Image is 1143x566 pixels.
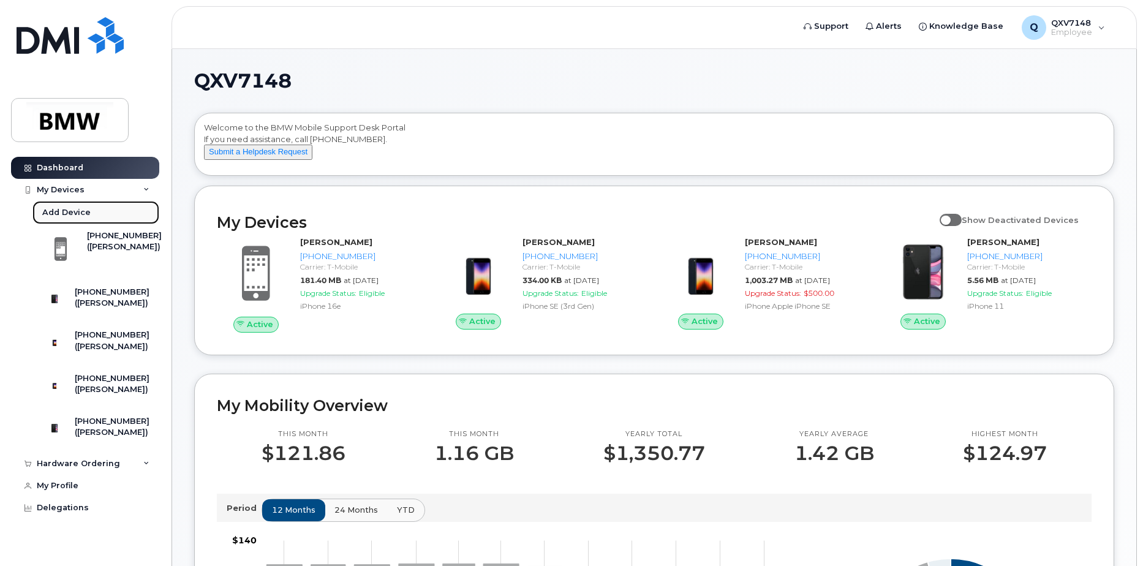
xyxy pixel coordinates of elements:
[359,289,385,298] span: Eligible
[434,442,514,464] p: 1.16 GB
[963,429,1047,439] p: Highest month
[439,236,647,330] a: Active[PERSON_NAME][PHONE_NUMBER]Carrier: T-Mobile334.00 KBat [DATE]Upgrade Status:EligibleiPhone...
[300,301,420,311] div: iPhone 16e
[217,213,934,232] h2: My Devices
[300,251,420,262] div: [PHONE_NUMBER]
[262,442,345,464] p: $121.86
[469,315,496,327] span: Active
[232,535,257,546] tspan: $140
[967,276,998,285] span: 5.56 MB
[581,289,607,298] span: Eligible
[662,236,869,330] a: Active[PERSON_NAME][PHONE_NUMBER]Carrier: T-Mobile1,003.27 MBat [DATE]Upgrade Status:$500.00iPhon...
[745,262,864,272] div: Carrier: T-Mobile
[795,276,830,285] span: at [DATE]
[894,243,952,301] img: iPhone_11.jpg
[564,276,599,285] span: at [DATE]
[397,504,415,516] span: YTD
[963,442,1047,464] p: $124.97
[745,289,801,298] span: Upgrade Status:
[967,237,1039,247] strong: [PERSON_NAME]
[745,237,817,247] strong: [PERSON_NAME]
[522,301,642,311] div: iPhone SE (3rd Gen)
[449,243,508,301] img: image20231002-3703462-1angbar.jpeg
[962,215,1079,225] span: Show Deactivated Devices
[914,315,940,327] span: Active
[204,146,312,156] a: Submit a Helpdesk Request
[194,72,292,90] span: QXV7148
[300,276,341,285] span: 181.40 MB
[522,276,562,285] span: 334.00 KB
[884,236,1092,330] a: Active[PERSON_NAME][PHONE_NUMBER]Carrier: T-Mobile5.56 MBat [DATE]Upgrade Status:EligibleiPhone 11
[227,502,262,514] p: Period
[204,145,312,160] button: Submit a Helpdesk Request
[217,236,424,332] a: Active[PERSON_NAME][PHONE_NUMBER]Carrier: T-Mobile181.40 MBat [DATE]Upgrade Status:EligibleiPhone...
[344,276,379,285] span: at [DATE]
[334,504,378,516] span: 24 months
[967,262,1087,272] div: Carrier: T-Mobile
[300,289,356,298] span: Upgrade Status:
[794,442,874,464] p: 1.42 GB
[745,251,864,262] div: [PHONE_NUMBER]
[1090,513,1134,557] iframe: Messenger Launcher
[1026,289,1052,298] span: Eligible
[967,289,1024,298] span: Upgrade Status:
[940,208,949,218] input: Show Deactivated Devices
[692,315,718,327] span: Active
[603,429,705,439] p: Yearly total
[217,396,1092,415] h2: My Mobility Overview
[794,429,874,439] p: Yearly average
[745,301,864,311] div: iPhone Apple iPhone SE
[745,276,793,285] span: 1,003.27 MB
[434,429,514,439] p: This month
[262,429,345,439] p: This month
[967,301,1087,311] div: iPhone 11
[522,262,642,272] div: Carrier: T-Mobile
[603,442,705,464] p: $1,350.77
[300,237,372,247] strong: [PERSON_NAME]
[522,289,579,298] span: Upgrade Status:
[1001,276,1036,285] span: at [DATE]
[204,122,1104,171] div: Welcome to the BMW Mobile Support Desk Portal If you need assistance, call [PHONE_NUMBER].
[247,319,273,330] span: Active
[522,251,642,262] div: [PHONE_NUMBER]
[300,262,420,272] div: Carrier: T-Mobile
[967,251,1087,262] div: [PHONE_NUMBER]
[804,289,834,298] span: $500.00
[522,237,595,247] strong: [PERSON_NAME]
[671,243,730,301] img: image20231002-3703462-10zne2t.jpeg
